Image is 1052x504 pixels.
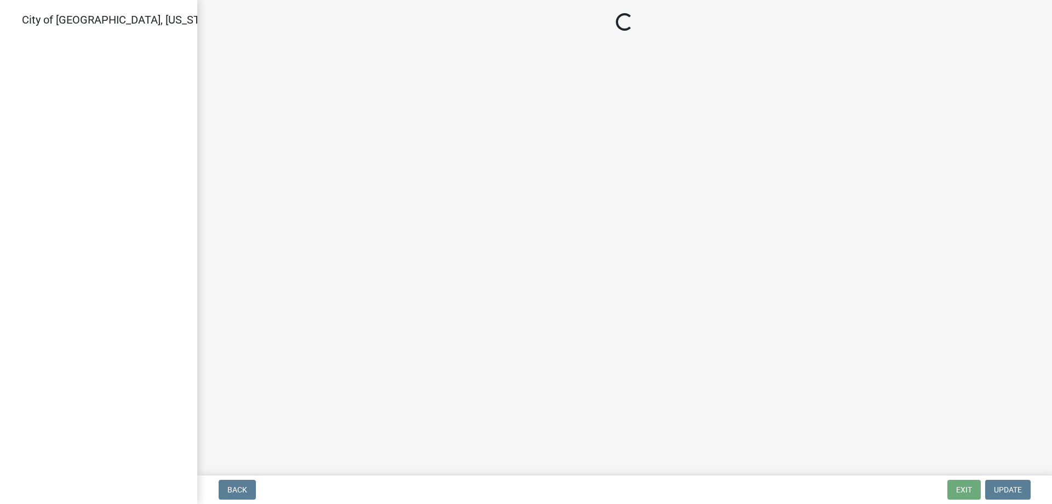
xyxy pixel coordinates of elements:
[227,485,247,494] span: Back
[994,485,1022,494] span: Update
[219,480,256,500] button: Back
[985,480,1031,500] button: Update
[947,480,981,500] button: Exit
[22,13,221,26] span: City of [GEOGRAPHIC_DATA], [US_STATE]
